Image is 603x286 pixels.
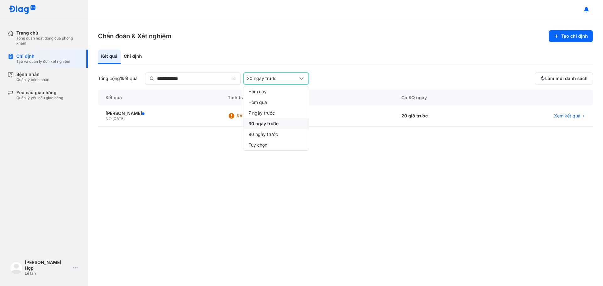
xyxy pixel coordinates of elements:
span: 90 ngày trước [248,132,278,137]
div: Kết quả [98,50,121,64]
div: [PERSON_NAME] [106,111,213,116]
h3: Chẩn đoán & Xét nghiệm [98,32,171,40]
div: Tình trạng [220,90,394,105]
div: Tổng cộng kết quả [98,76,138,81]
img: logo [9,5,36,15]
span: Tùy chọn [248,142,267,148]
span: 30 ngày trước [248,121,279,127]
div: 20 giờ trước [394,105,488,127]
img: logo [10,262,23,274]
span: [DATE] [112,116,125,121]
div: Lễ tân [25,271,70,276]
span: Hôm nay [248,89,267,94]
span: Hôm qua [248,100,267,105]
div: Bệnh nhân [16,72,49,77]
span: 1 [120,76,122,81]
div: Chỉ định [121,50,145,64]
div: Kết quả [98,90,220,105]
div: 30 ngày trước [247,76,298,81]
div: Tạo và quản lý đơn xét nghiệm [16,59,70,64]
span: Xem kết quả [554,113,580,119]
span: - [111,116,112,121]
div: Có KQ ngày [394,90,488,105]
span: Nữ [106,116,111,121]
div: [PERSON_NAME] Hợp [25,260,70,271]
span: 7 ngày trước [248,110,275,116]
div: Quản lý bệnh nhân [16,77,49,82]
div: Yêu cầu giao hàng [16,90,63,95]
div: Tổng quan hoạt động của phòng khám [16,36,80,46]
div: Chỉ định [16,53,70,59]
button: Làm mới danh sách [535,72,593,85]
div: 5 Vượt ngưỡng [236,113,287,118]
div: Trang chủ [16,30,80,36]
div: Quản lý yêu cầu giao hàng [16,95,63,100]
button: Tạo chỉ định [549,30,593,42]
span: Làm mới danh sách [545,76,588,81]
